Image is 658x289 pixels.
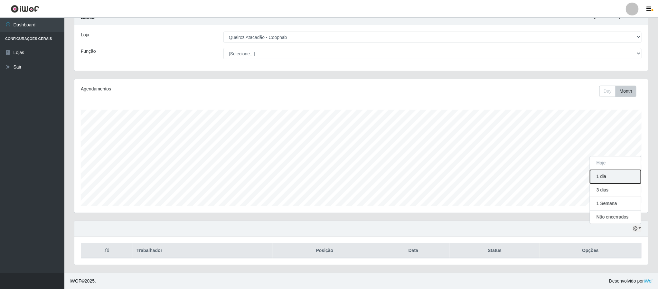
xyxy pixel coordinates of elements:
[81,48,96,55] label: Função
[11,5,39,13] img: CoreUI Logo
[599,86,642,97] div: Toolbar with button groups
[81,86,309,92] div: Agendamentos
[616,86,636,97] button: Month
[644,278,653,284] a: iWof
[81,32,89,38] label: Loja
[70,278,96,284] span: © 2025 .
[377,243,450,258] th: Data
[70,278,81,284] span: IWOF
[590,156,641,170] button: Hoje
[590,170,641,183] button: 1 dia
[609,278,653,284] span: Desenvolvido por
[590,197,641,210] button: 1 Semana
[590,183,641,197] button: 3 dias
[599,86,636,97] div: First group
[590,210,641,224] button: Não encerrados
[273,243,377,258] th: Posição
[540,243,641,258] th: Opções
[450,243,540,258] th: Status
[133,243,272,258] th: Trabalhador
[599,86,616,97] button: Day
